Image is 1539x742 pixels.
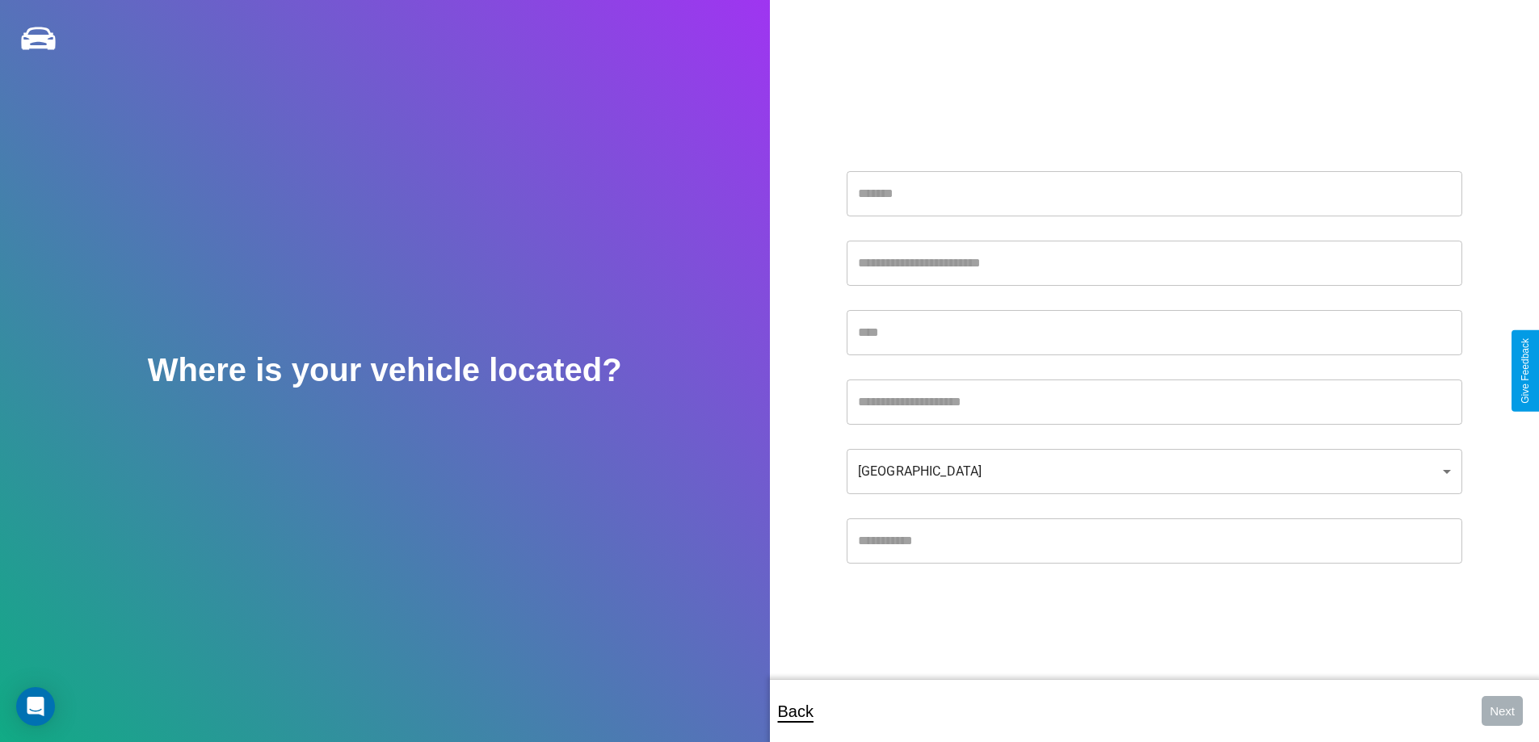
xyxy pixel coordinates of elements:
[1482,696,1523,726] button: Next
[16,687,55,726] div: Open Intercom Messenger
[1520,338,1531,404] div: Give Feedback
[148,352,622,388] h2: Where is your vehicle located?
[778,697,814,726] p: Back
[847,449,1462,494] div: [GEOGRAPHIC_DATA]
